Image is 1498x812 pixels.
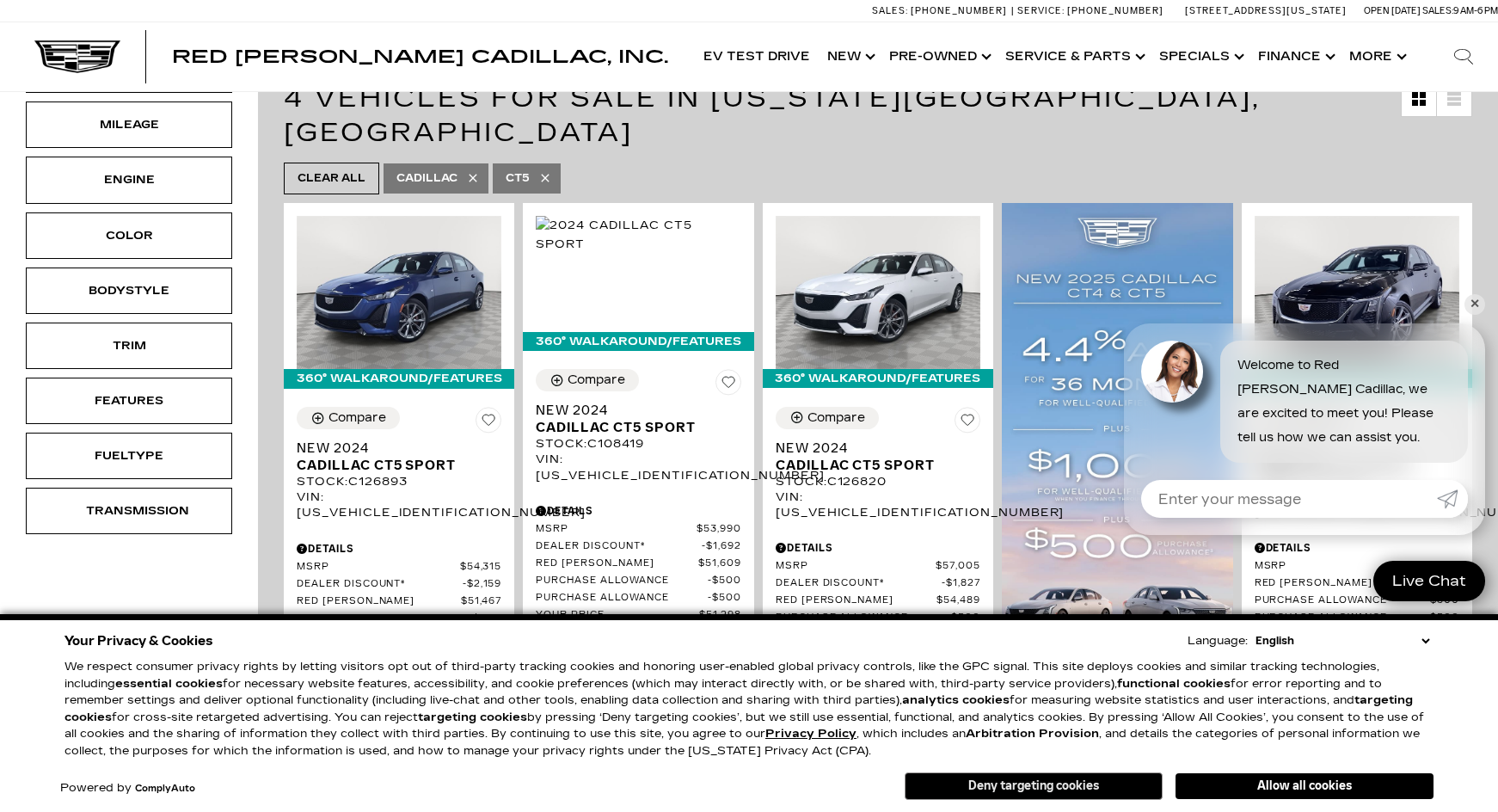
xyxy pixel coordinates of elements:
span: $51,609 [698,557,741,570]
span: Dealer Discount* [776,577,942,590]
span: $500 [947,612,980,624]
a: MSRP $57,005 [776,560,980,573]
div: Search [1429,22,1498,91]
span: Sales: [872,5,908,16]
u: Privacy Policy [765,727,856,741]
div: Pricing Details - New 2024 Cadillac CT5 Sport [776,540,980,556]
img: 2024 Cadillac CT5 Sport [297,216,501,370]
span: Red [PERSON_NAME] [776,594,937,607]
div: Bodystyle [86,281,172,300]
div: Compare [328,410,386,426]
span: $1,692 [702,540,741,553]
img: Agent profile photo [1141,341,1203,403]
span: CT5 [506,168,530,189]
p: We respect consumer privacy rights by letting visitors opt out of third-party tracking cookies an... [64,659,1434,760]
button: Compare Vehicle [776,407,879,429]
div: Stock : C126820 [776,474,980,489]
a: Submit [1437,480,1468,518]
a: Dealer Discount* $1,827 [776,577,980,590]
span: $500 [469,612,502,625]
span: MSRP [1255,560,1417,573]
img: Cadillac Dark Logo with Cadillac White Text [34,40,120,73]
a: Red [PERSON_NAME] $54,489 [776,594,980,607]
a: Dealer Discount* $2,159 [297,578,501,591]
strong: targeting cookies [418,710,527,724]
div: Engine [86,170,172,189]
a: Grid View [1402,82,1436,116]
div: VIN: [US_VEHICLE_IDENTIFICATION_NUMBER] [536,452,740,483]
a: Red [PERSON_NAME] $57,635 [1255,577,1459,590]
div: 360° WalkAround/Features [763,369,993,388]
div: EngineEngine [26,157,232,203]
strong: essential cookies [115,677,223,691]
select: Language Select [1251,632,1434,649]
div: Compare [807,410,865,426]
img: 2024 Cadillac CT5 Sport [776,216,980,369]
div: 360° WalkAround/Features [284,369,514,388]
span: Cadillac CT5 Sport [536,419,728,436]
div: MileageMileage [26,101,232,148]
div: ColorColor [26,212,232,259]
a: MSRP $53,990 [536,523,740,536]
div: Language: [1188,636,1248,647]
div: Pricing Details - New 2024 Cadillac CT5 Sport [297,541,501,557]
a: [STREET_ADDRESS][US_STATE] [1185,5,1347,16]
span: Cadillac CT5 Sport [776,457,967,474]
a: Purchase Allowance $500 [536,592,740,605]
div: VIN: [US_VEHICLE_IDENTIFICATION_NUMBER] [776,489,980,520]
span: $51,467 [461,595,502,608]
span: Your Price [536,609,699,622]
div: Fueltype [86,446,172,465]
span: Purchase Allowance [297,612,469,625]
span: Dealer Discount* [297,578,463,591]
span: Red [PERSON_NAME] [297,595,461,608]
span: MSRP [776,560,936,573]
div: Stock : C108419 [536,436,740,452]
a: ComplyAuto [135,784,195,794]
div: Pricing Details - New 2025 Cadillac CT5 Sport [1255,540,1459,556]
a: New 2024Cadillac CT5 Sport [297,440,501,474]
span: $53,990 [697,523,741,536]
a: Red [PERSON_NAME] Cadillac, Inc. [172,48,668,65]
div: Pricing Details - New 2024 Cadillac CT5 Sport [536,503,740,519]
a: Service & Parts [997,22,1151,91]
strong: Arbitration Provision [966,727,1099,741]
strong: targeting cookies [64,693,1413,724]
div: TransmissionTransmission [26,488,232,534]
span: Sales: [1422,5,1453,16]
div: Compare [568,372,625,388]
button: Compare Vehicle [536,369,639,391]
a: Red [PERSON_NAME] $51,467 [297,595,501,608]
a: Service: [PHONE_NUMBER] [1011,6,1168,15]
strong: analytics cookies [902,693,1010,707]
div: Transmission [86,501,172,520]
a: Finance [1249,22,1341,91]
span: Purchase Allowance [1255,612,1427,624]
a: Purchase Allowance $500 [1255,612,1459,624]
span: Clear All [298,168,365,189]
a: Live Chat [1373,561,1485,601]
span: Purchase Allowance [1255,594,1427,607]
span: $500 [708,592,741,605]
span: 9 AM-6 PM [1453,5,1498,16]
span: Red [PERSON_NAME] [1255,577,1417,590]
span: 4 Vehicles for Sale in [US_STATE][GEOGRAPHIC_DATA], [GEOGRAPHIC_DATA] [284,83,1261,148]
button: Compare Vehicle [297,407,400,429]
a: New 2024Cadillac CT5 Sport [536,402,740,436]
a: Purchase Allowance $500 [297,612,501,625]
span: Dealer Discount* [536,540,702,553]
span: Red [PERSON_NAME] [536,557,698,570]
button: Save Vehicle [476,407,501,440]
span: MSRP [297,561,460,574]
button: Deny targeting cookies [905,772,1163,800]
span: [PHONE_NUMBER] [1067,5,1163,16]
div: TrimTrim [26,323,232,369]
div: 360° WalkAround/Features [523,332,753,351]
a: Dealer Discount* $1,692 [536,540,740,553]
a: EV Test Drive [695,22,819,91]
div: Trim [86,336,172,355]
div: Powered by [60,783,195,794]
img: 2024 Cadillac CT5 Sport [536,216,740,254]
input: Enter your message [1141,480,1437,518]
